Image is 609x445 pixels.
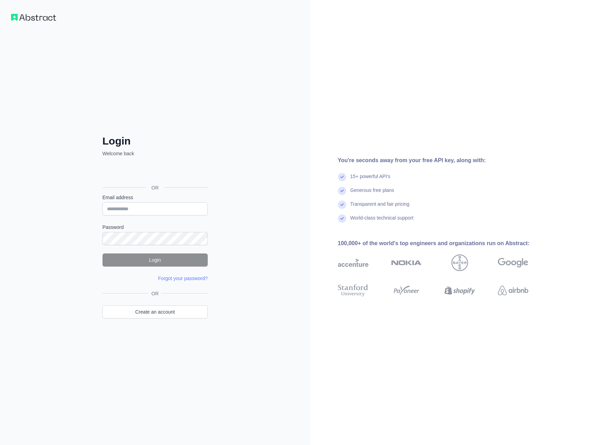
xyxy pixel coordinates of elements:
p: Welcome back [102,150,208,157]
img: check mark [338,201,346,209]
div: You're seconds away from your free API key, along with: [338,156,550,165]
a: Create an account [102,305,208,318]
img: check mark [338,214,346,223]
img: shopify [445,283,475,298]
img: payoneer [391,283,422,298]
div: Generous free plans [350,187,394,201]
img: accenture [338,254,368,271]
img: check mark [338,173,346,181]
div: Transparent and fair pricing [350,201,410,214]
div: World-class technical support [350,214,414,228]
button: Login [102,253,208,267]
img: check mark [338,187,346,195]
span: OR [146,184,164,191]
img: Workflow [11,14,56,21]
label: Password [102,224,208,231]
label: Email address [102,194,208,201]
div: 100,000+ of the world's top engineers and organizations run on Abstract: [338,239,550,248]
img: google [498,254,528,271]
span: OR [149,290,161,297]
img: stanford university [338,283,368,298]
img: bayer [451,254,468,271]
a: Forgot your password? [158,276,208,281]
div: 15+ powerful API's [350,173,391,187]
img: airbnb [498,283,528,298]
iframe: Schaltfläche „Über Google anmelden“ [99,165,210,180]
img: nokia [391,254,422,271]
h2: Login [102,135,208,147]
div: Über Google anmelden. Wird in neuem Tab geöffnet. [102,165,206,180]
